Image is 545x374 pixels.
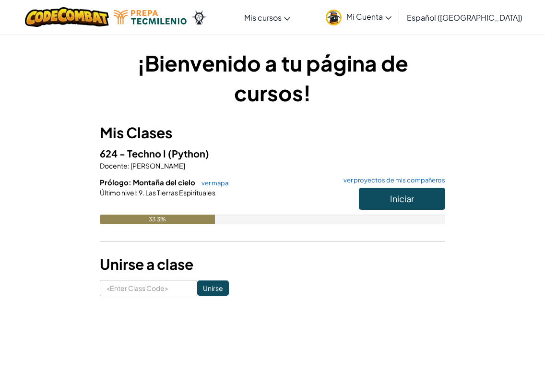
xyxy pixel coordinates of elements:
[114,10,187,24] img: Tecmilenio logo
[197,280,229,296] input: Unirse
[100,178,197,187] span: Prólogo: Montaña del cielo
[239,4,295,30] a: Mis cursos
[25,7,109,27] img: CodeCombat logo
[390,193,414,204] span: Iniciar
[144,188,215,197] span: Las Tierras Espirituales
[130,161,185,170] span: [PERSON_NAME]
[128,161,130,170] span: :
[136,188,138,197] span: :
[244,12,282,23] span: Mis cursos
[100,253,445,275] h3: Unirse a clase
[339,177,445,183] a: ver proyectos de mis compañeros
[197,179,228,187] a: ver mapa
[100,122,445,144] h3: Mis Clases
[407,12,522,23] span: Español ([GEOGRAPHIC_DATA])
[100,48,445,108] h1: ¡Bienvenido a tu página de cursos!
[100,161,128,170] span: Docente
[191,10,207,24] img: Ozaria
[100,280,197,296] input: <Enter Class Code>
[138,188,144,197] span: 9.
[321,2,396,32] a: Mi Cuenta
[168,147,209,159] span: (Python)
[100,188,136,197] span: Último nivel
[100,215,215,224] div: 33.3%
[359,188,445,210] button: Iniciar
[100,147,168,159] span: 624 - Techno I
[402,4,527,30] a: Español ([GEOGRAPHIC_DATA])
[326,10,342,25] img: avatar
[346,12,391,22] span: Mi Cuenta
